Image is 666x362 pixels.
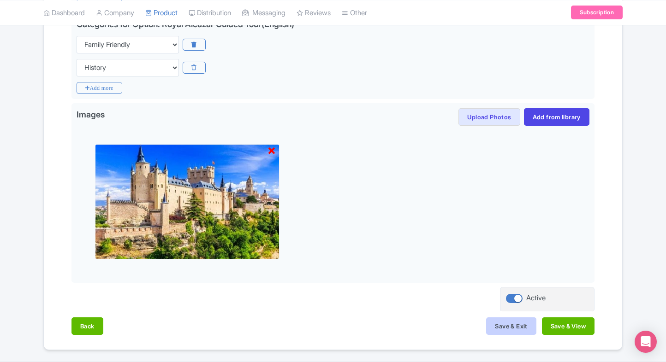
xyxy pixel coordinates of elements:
[526,293,546,304] div: Active
[542,317,595,335] button: Save & View
[77,82,122,94] i: Add more
[571,6,623,19] a: Subscription
[77,108,105,123] span: Images
[71,317,103,335] button: Back
[95,144,279,259] img: yx41x8soaffjt6r9t7er.jpg
[524,108,589,126] a: Add from library
[486,317,536,335] button: Save & Exit
[635,331,657,353] div: Open Intercom Messenger
[458,108,520,126] button: Upload Photos
[77,19,294,29] div: Categories for Option: Royal Alcazar Guided Tour(English)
